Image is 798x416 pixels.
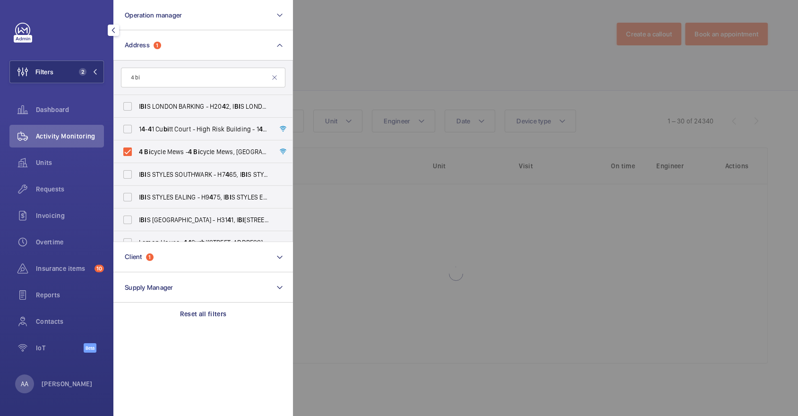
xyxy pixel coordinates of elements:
[35,67,53,77] span: Filters
[36,317,104,326] span: Contacts
[79,68,86,76] span: 2
[36,105,104,114] span: Dashboard
[84,343,96,353] span: Beta
[21,379,28,389] p: AA
[36,237,104,247] span: Overtime
[94,265,104,272] span: 10
[36,131,104,141] span: Activity Monitoring
[36,264,91,273] span: Insurance items
[42,379,93,389] p: [PERSON_NAME]
[9,61,104,83] button: Filters2
[36,343,84,353] span: IoT
[36,184,104,194] span: Requests
[36,158,104,167] span: Units
[36,211,104,220] span: Invoicing
[36,290,104,300] span: Reports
